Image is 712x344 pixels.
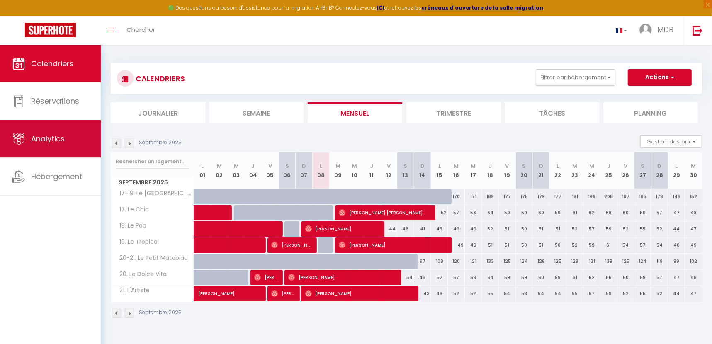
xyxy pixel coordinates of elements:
[516,152,533,189] th: 20
[134,69,185,88] h3: CALENDRIERS
[363,152,380,189] th: 11
[302,162,306,170] abbr: D
[600,205,617,220] div: 66
[566,205,583,220] div: 61
[583,270,600,285] div: 62
[651,205,668,220] div: 57
[685,237,702,253] div: 49
[112,237,161,247] span: 19. Le Tropical
[305,221,379,237] span: [PERSON_NAME]
[532,221,549,237] div: 51
[532,189,549,204] div: 179
[634,254,651,269] div: 124
[431,221,448,237] div: 45
[516,205,533,220] div: 59
[499,221,516,237] div: 51
[448,152,465,189] th: 16
[482,189,499,204] div: 189
[31,58,74,69] span: Calendriers
[532,237,549,253] div: 51
[448,270,465,285] div: 57
[549,152,566,189] th: 22
[634,189,651,204] div: 185
[431,286,448,301] div: 48
[651,189,668,204] div: 178
[685,270,702,285] div: 48
[228,152,245,189] th: 03
[566,286,583,301] div: 55
[617,152,634,189] th: 26
[120,16,161,45] a: Chercher
[421,4,543,11] strong: créneaux d'ouverture de la salle migration
[668,237,685,253] div: 46
[668,152,685,189] th: 29
[600,254,617,269] div: 139
[482,254,499,269] div: 133
[448,189,465,204] div: 170
[271,237,311,253] span: [PERSON_NAME]
[617,254,634,269] div: 125
[651,254,668,269] div: 119
[505,162,509,170] abbr: V
[251,162,255,170] abbr: J
[471,162,476,170] abbr: M
[414,152,431,189] th: 14
[566,189,583,204] div: 181
[465,286,482,301] div: 52
[397,152,414,189] th: 13
[31,133,65,144] span: Analytics
[685,152,702,189] th: 30
[245,152,262,189] th: 04
[465,205,482,220] div: 58
[634,205,651,220] div: 59
[634,286,651,301] div: 55
[617,286,634,301] div: 52
[685,221,702,237] div: 47
[685,286,702,301] div: 47
[414,254,431,269] div: 97
[607,162,610,170] abbr: J
[320,162,322,170] abbr: L
[583,254,600,269] div: 131
[634,237,651,253] div: 57
[532,270,549,285] div: 60
[404,162,408,170] abbr: S
[549,254,566,269] div: 125
[262,152,279,189] th: 05
[285,162,289,170] abbr: S
[234,162,239,170] abbr: M
[676,162,678,170] abbr: L
[499,152,516,189] th: 19
[557,162,559,170] abbr: L
[465,254,482,269] div: 121
[31,171,82,182] span: Hébergement
[112,254,190,263] span: 20-21. Le Petit Matabiau
[657,24,673,35] span: MDB
[329,152,346,189] th: 09
[217,162,222,170] abbr: M
[198,281,275,297] span: [PERSON_NAME]
[126,25,155,34] span: Chercher
[288,269,396,285] span: [PERSON_NAME]
[31,96,79,106] span: Réservations
[448,237,465,253] div: 49
[305,286,413,301] span: [PERSON_NAME]
[194,152,211,189] th: 01
[583,205,600,220] div: 62
[583,189,600,204] div: 196
[420,162,425,170] abbr: D
[617,237,634,253] div: 54
[465,237,482,253] div: 49
[583,286,600,301] div: 57
[377,4,384,11] strong: ICI
[499,237,516,253] div: 51
[668,205,685,220] div: 47
[691,162,696,170] abbr: M
[634,270,651,285] div: 59
[112,189,195,198] span: 17-19. Le [GEOGRAPHIC_DATA]
[438,162,441,170] abbr: L
[583,237,600,253] div: 59
[112,286,152,295] span: 21. L'Artiste
[25,23,76,37] img: Super Booking
[532,254,549,269] div: 126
